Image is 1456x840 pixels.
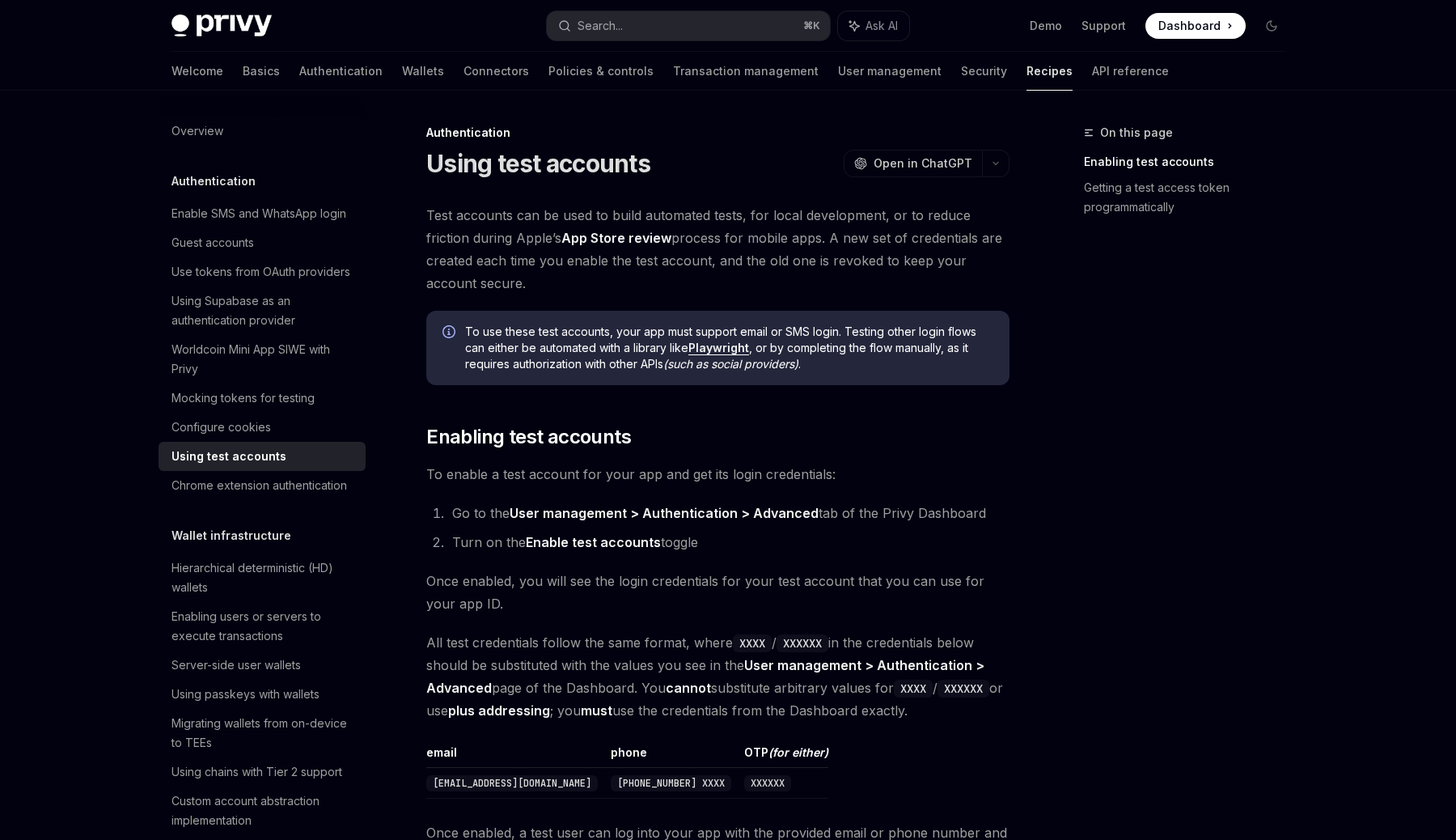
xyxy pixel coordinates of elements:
[299,52,383,91] a: Authentication
[744,775,791,791] code: XXXXXX
[447,531,1009,554] li: Turn on the toggle
[1092,52,1169,91] a: API reference
[611,775,731,791] code: [PHONE_NUMBER] XXXX
[171,558,356,597] div: Hierarchical deterministic (HD) wallets
[171,340,356,379] div: Worldcoin Mini App SIWE with Privy
[171,291,356,330] div: Using Supabase as an authentication provider
[171,233,254,252] div: Guest accounts
[159,602,366,651] a: Enabling users or servers to execute transactions
[733,634,772,652] code: XXXX
[171,388,315,408] div: Mocking tokens for testing
[159,651,366,680] a: Server-side user wallets
[426,631,1009,722] span: All test credentials follow the same format, where / in the credentials below should be substitut...
[844,150,982,177] button: Open in ChatGPT
[838,11,909,40] button: Ask AI
[426,463,1009,486] span: To enable a test account for your app and get its login credentials:
[1145,13,1246,39] a: Dashboard
[402,52,444,91] a: Wallets
[463,52,529,91] a: Connectors
[961,52,1007,91] a: Security
[777,634,828,652] code: XXXXXX
[561,230,671,247] a: App Store review
[171,476,347,495] div: Chrome extension authentication
[838,52,942,91] a: User management
[874,155,972,172] span: Open in ChatGPT
[159,286,366,335] a: Using Supabase as an authentication provider
[938,680,989,698] code: XXXXXX
[171,15,272,37] img: dark logo
[426,775,598,791] code: [EMAIL_ADDRESS][DOMAIN_NAME]
[243,52,280,91] a: Basics
[526,534,661,550] strong: Enable test accounts
[1084,149,1297,175] a: Enabling test accounts
[447,502,1009,524] li: Go to the tab of the Privy Dashboard
[171,685,320,704] div: Using passkeys with wallets
[1030,18,1062,34] a: Demo
[171,791,356,830] div: Custom account abstraction implementation
[894,680,933,698] code: XXXX
[688,341,749,355] a: Playwright
[171,762,342,782] div: Using chains with Tier 2 support
[426,204,1009,295] span: Test accounts can be used to build automated tests, for local development, or to reduce friction ...
[159,680,366,709] a: Using passkeys with wallets
[159,554,366,602] a: Hierarchical deterministic (HD) wallets
[663,357,798,371] em: (such as social providers)
[866,18,898,34] span: Ask AI
[510,505,819,521] strong: User management > Authentication > Advanced
[1084,175,1297,220] a: Getting a test access token programmatically
[803,19,820,32] span: ⌘ K
[1081,18,1126,34] a: Support
[159,228,366,257] a: Guest accounts
[159,117,366,146] a: Overview
[171,655,301,675] div: Server-side user wallets
[159,757,366,787] a: Using chains with Tier 2 support
[159,709,366,757] a: Migrating wallets from on-device to TEEs
[426,570,1009,615] span: Once enabled, you will see the login credentials for your test account that you can use for your ...
[159,257,366,286] a: Use tokens from OAuth providers
[159,413,366,442] a: Configure cookies
[673,52,819,91] a: Transaction management
[171,447,286,466] div: Using test accounts
[159,384,366,413] a: Mocking tokens for testing
[171,52,223,91] a: Welcome
[171,418,271,437] div: Configure cookies
[426,745,604,768] th: email
[171,204,346,223] div: Enable SMS and WhatsApp login
[604,745,738,768] th: phone
[1100,123,1173,142] span: On this page
[171,172,256,191] h5: Authentication
[1158,18,1221,34] span: Dashboard
[426,149,650,178] h1: Using test accounts
[171,121,223,141] div: Overview
[1026,52,1073,91] a: Recipes
[465,324,993,372] span: To use these test accounts, your app must support email or SMS login. Testing other login flows c...
[171,262,350,282] div: Use tokens from OAuth providers
[578,16,623,36] div: Search...
[448,702,550,719] a: plus addressing
[159,199,366,228] a: Enable SMS and WhatsApp login
[171,607,356,646] div: Enabling users or servers to execute transactions
[548,52,654,91] a: Policies & controls
[159,787,366,835] a: Custom account abstraction implementation
[426,424,631,450] span: Enabling test accounts
[768,745,828,759] em: (for either)
[1259,13,1285,39] button: Toggle dark mode
[442,325,459,342] svg: Info
[581,702,612,719] strong: must
[159,442,366,471] a: Using test accounts
[666,680,711,696] strong: cannot
[547,11,830,40] button: Search...⌘K
[159,335,366,384] a: Worldcoin Mini App SIWE with Privy
[426,125,1009,141] div: Authentication
[171,714,356,753] div: Migrating wallets from on-device to TEEs
[159,471,366,500] a: Chrome extension authentication
[171,526,291,545] h5: Wallet infrastructure
[738,745,828,768] th: OTP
